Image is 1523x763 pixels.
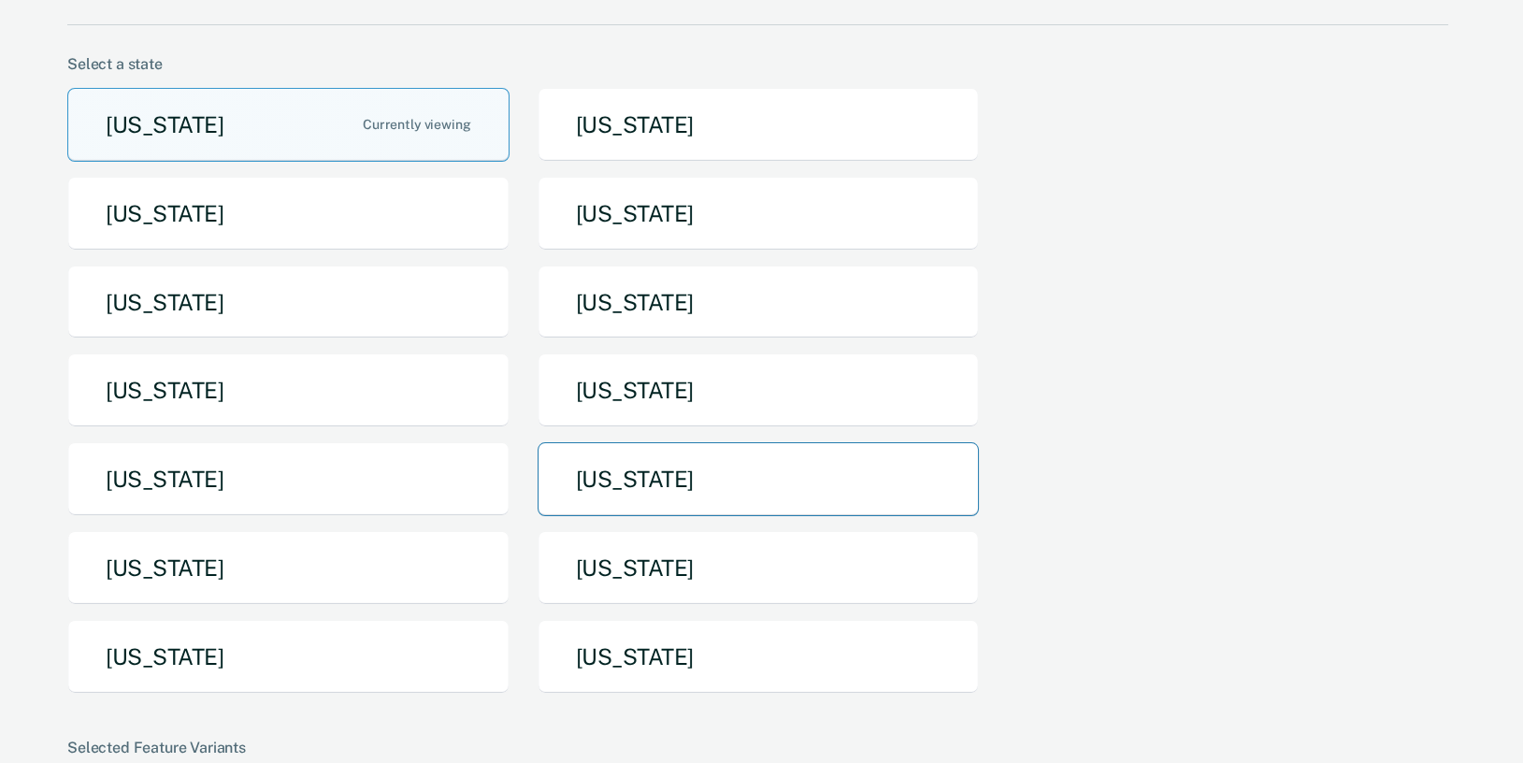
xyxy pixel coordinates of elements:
[538,531,980,605] button: [US_STATE]
[538,88,980,162] button: [US_STATE]
[538,266,980,339] button: [US_STATE]
[67,88,510,162] button: [US_STATE]
[67,739,1448,756] div: Selected Feature Variants
[67,620,510,694] button: [US_STATE]
[67,55,1448,73] div: Select a state
[538,353,980,427] button: [US_STATE]
[67,442,510,516] button: [US_STATE]
[67,177,510,251] button: [US_STATE]
[538,442,980,516] button: [US_STATE]
[538,620,980,694] button: [US_STATE]
[67,353,510,427] button: [US_STATE]
[67,266,510,339] button: [US_STATE]
[538,177,980,251] button: [US_STATE]
[67,531,510,605] button: [US_STATE]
